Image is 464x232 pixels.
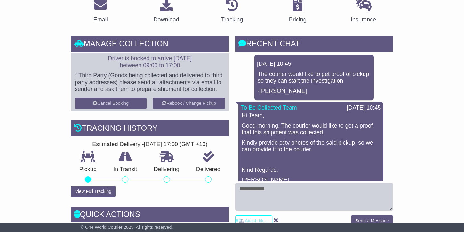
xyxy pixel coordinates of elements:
div: Pricing [289,15,307,24]
p: In Transit [105,166,145,173]
p: Kindly provide cctv photos of the said pickup, so we can provide it to the courier. [242,139,380,153]
div: RECENT CHAT [235,36,393,53]
p: Driver is booked to arrive [DATE] between 09:00 to 17:00 [75,55,225,69]
button: Rebook / Change Pickup [153,98,225,109]
div: Quick Actions [71,207,229,224]
p: The courier would like to get proof of pickup so they can start the investigation [258,71,371,85]
div: Manage collection [71,36,229,53]
button: Cancel Booking [75,98,147,109]
div: [DATE] 17:00 (GMT +10) [144,141,207,148]
p: * Third Party (Goods being collected and delivered to third party addresses) please send all atta... [75,72,225,93]
p: [PERSON_NAME] [242,177,380,184]
div: [DATE] 10:45 [347,104,381,112]
div: Estimated Delivery - [71,141,229,148]
a: To Be Collected Team [241,104,297,111]
p: Delivered [188,166,229,173]
button: View Full Tracking [71,186,116,197]
div: Download [154,15,179,24]
div: Insurance [351,15,376,24]
p: Good morning. The courier would like to get a proof that this shipment was collected. [242,122,380,136]
p: Delivering [145,166,188,173]
div: Tracking history [71,120,229,138]
span: © One World Courier 2025. All rights reserved. [81,225,173,230]
div: Tracking [221,15,243,24]
p: Pickup [71,166,105,173]
div: [DATE] 10:45 [257,61,371,68]
div: Email [93,15,108,24]
button: Send a Message [351,215,393,227]
p: Hi Team, [242,112,380,119]
p: -[PERSON_NAME] [258,88,371,95]
p: Kind Regards, [242,167,380,174]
